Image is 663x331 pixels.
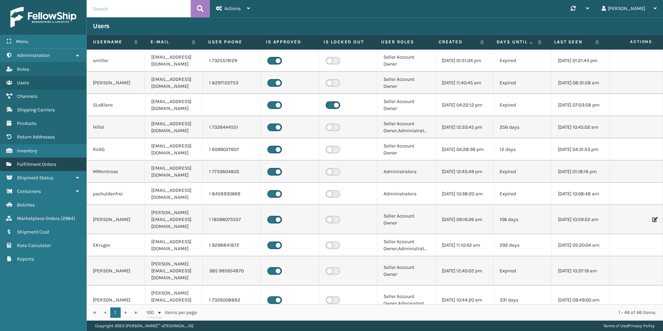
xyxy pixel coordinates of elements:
[203,161,261,183] td: 1 7733604805
[17,202,35,208] span: Batches
[203,138,261,161] td: 1 6099027607
[146,309,157,316] span: 100
[377,138,436,161] td: Seller Account Owner
[87,50,145,72] td: smiller
[207,309,655,316] div: 1 - 46 of 46 items
[87,183,145,205] td: pschuldenfrei
[493,138,552,161] td: 12 days
[87,205,145,234] td: [PERSON_NAME]
[652,217,656,222] i: Edit
[436,72,494,94] td: [DATE] 11:40:45 am
[93,39,131,45] label: Username
[145,50,203,72] td: [EMAIL_ADDRESS][DOMAIN_NAME]
[203,183,261,205] td: 1 8458930669
[603,323,627,328] a: Terms of Use
[552,234,610,256] td: [DATE] 05:20:04 am
[95,321,193,331] p: Copyright 2023 [PERSON_NAME]™ v [TECHNICAL_ID]
[436,50,494,72] td: [DATE] 01:51:04 pm
[87,94,145,116] td: SLeBlanc
[377,50,436,72] td: Seller Account Owner
[493,116,552,138] td: 256 days
[16,39,28,44] span: Menu
[436,234,494,256] td: [DATE] 11:10:42 am
[208,39,253,45] label: User phone
[377,205,436,234] td: Seller Account Owner
[608,36,656,48] span: Actions
[493,256,552,286] td: Expired
[17,66,29,72] span: Roles
[436,138,494,161] td: [DATE] 04:28:36 pm
[145,161,203,183] td: [EMAIL_ADDRESS][DOMAIN_NAME]
[146,307,197,318] span: items per page
[377,161,436,183] td: Administrators
[224,6,241,11] span: Actions
[10,7,76,28] img: logo
[381,39,426,45] label: User Roles
[17,161,56,167] span: Fulfillment Orders
[145,234,203,256] td: [EMAIL_ADDRESS][DOMAIN_NAME]
[203,256,261,286] td: 385 995954870
[377,94,436,116] td: Seller Account Owner
[145,72,203,94] td: [EMAIL_ADDRESS][DOMAIN_NAME]
[377,116,436,138] td: Seller Account Owner,Administrators
[110,307,121,318] a: 1
[145,183,203,205] td: [EMAIL_ADDRESS][DOMAIN_NAME]
[61,215,75,221] span: ( 2964 )
[17,229,49,235] span: Shipment Cost
[552,161,610,183] td: [DATE] 01:18:16 pm
[203,286,261,315] td: 1 7326008882
[17,120,36,126] span: Products
[145,116,203,138] td: [EMAIL_ADDRESS][DOMAIN_NAME]
[552,94,610,116] td: [DATE] 07:03:58 pm
[552,138,610,161] td: [DATE] 04:31:53 pm
[17,256,34,262] span: Reports
[552,286,610,315] td: [DATE] 09:49:00 am
[628,323,655,328] a: Privacy Policy
[17,107,55,113] span: Shipping Carriers
[493,205,552,234] td: 106 days
[552,205,610,234] td: [DATE] 10:59:52 am
[87,234,145,256] td: EKruger
[377,234,436,256] td: Seller Account Owner,Administrators
[493,50,552,72] td: Expired
[87,72,145,94] td: [PERSON_NAME]
[493,72,552,94] td: Expired
[552,183,610,205] td: [DATE] 10:08:48 am
[324,39,368,45] label: Is Locked Out
[436,116,494,138] td: [DATE] 12:33:45 pm
[17,188,41,194] span: Containers
[493,161,552,183] td: Expired
[17,93,37,99] span: Channels
[436,161,494,183] td: [DATE] 12:45:49 pm
[203,234,261,256] td: 1 9298841872
[87,286,145,315] td: [PERSON_NAME]
[436,94,494,116] td: [DATE] 04:22:12 pm
[203,72,261,94] td: 1 8297122753
[436,205,494,234] td: [DATE] 09:16:26 am
[93,22,110,30] h3: Users
[17,134,55,140] span: Return Addresses
[17,148,37,154] span: Inventory
[17,175,53,181] span: Shipment Status
[552,72,610,94] td: [DATE] 08:31:58 am
[436,256,494,286] td: [DATE] 12:40:02 pm
[377,256,436,286] td: Seller Account Owner
[203,205,261,234] td: 1 18096075557
[377,286,436,315] td: Seller Account Owner,Administrators
[203,116,261,138] td: 1 7326444551
[554,39,592,45] label: Last Seen
[493,234,552,256] td: 292 days
[552,116,610,138] td: [DATE] 10:45:02 am
[145,286,203,315] td: [PERSON_NAME][EMAIL_ADDRESS][DOMAIN_NAME]
[203,50,261,72] td: 1 7325519129
[150,39,188,45] label: E-mail
[439,39,476,45] label: Created
[266,39,311,45] label: Is Approved
[17,215,60,221] span: Marketplace Orders
[145,94,203,116] td: [EMAIL_ADDRESS][DOMAIN_NAME]
[87,138,145,161] td: RobG
[377,183,436,205] td: Administrators
[493,286,552,315] td: 331 days
[87,256,145,286] td: [PERSON_NAME]
[552,256,610,286] td: [DATE] 10:37:19 am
